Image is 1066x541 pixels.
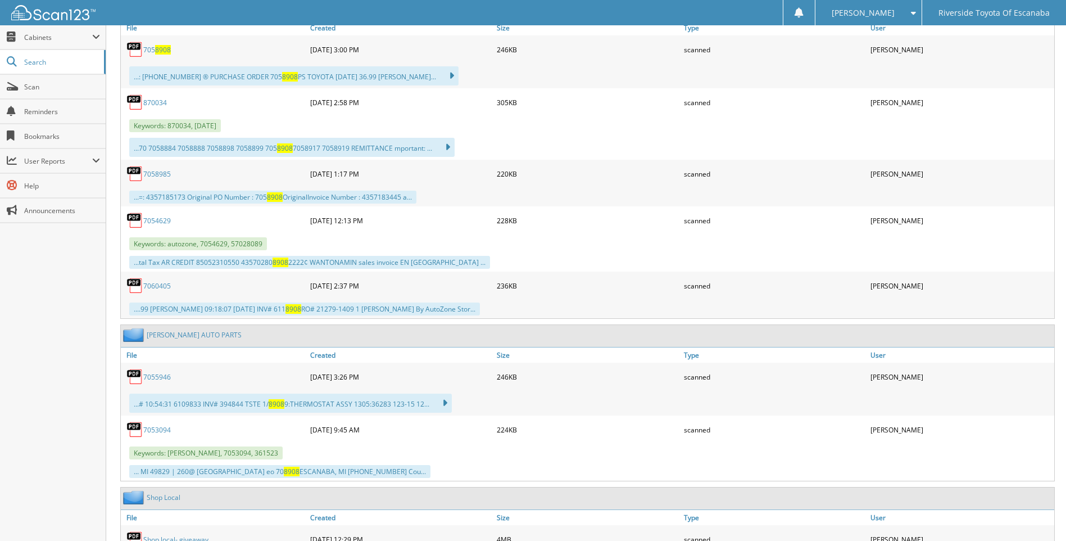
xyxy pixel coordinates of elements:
div: [DATE] 2:37 PM [307,274,494,297]
a: 7053094 [143,425,171,435]
div: scanned [681,209,868,232]
a: 7058908 [143,45,171,55]
div: scanned [681,366,868,388]
div: scanned [681,274,868,297]
span: Keywords: [PERSON_NAME], 7053094, 361523 [129,447,283,459]
span: User Reports [24,156,92,166]
span: Keywords: 870034, [DATE] [129,119,221,132]
div: [PERSON_NAME] [868,163,1054,185]
a: Created [307,20,494,35]
div: 236KB [494,274,681,297]
div: ...tal Tax AR CREDIT 85052310550 43570280 2222¢ WANTONAMIN sales invoice EN [GEOGRAPHIC_DATA] ... [129,256,490,269]
img: folder2.png [123,490,147,504]
span: [PERSON_NAME] [832,10,895,16]
iframe: Chat Widget [1010,487,1066,541]
span: Scan [24,82,100,92]
span: 8908 [269,399,284,409]
div: [DATE] 1:17 PM [307,163,494,185]
a: 7055946 [143,372,171,382]
div: 246KB [494,366,681,388]
a: 870034 [143,98,167,107]
span: Riverside Toyota Of Escanaba [938,10,1050,16]
div: [DATE] 3:00 PM [307,38,494,61]
div: ...70 7058884 7058888 7058898 7058899 705 7058917 7058919 REMITTANCE mportant: ... [129,138,455,157]
span: 8908 [273,258,288,267]
span: 8908 [282,72,298,82]
div: ...=: 4357185173 Original PO Number : 705 OriginalInvoice Number : 4357183445 a... [129,191,416,204]
a: Type [681,20,868,35]
a: Type [681,348,868,363]
div: ...: [PHONE_NUMBER] ® PURCHASE ORDER 705 PS TOYOTA [DATE] 36.99 [PERSON_NAME]... [129,66,459,85]
div: ....99 [PERSON_NAME] 09:18:07 [DATE] INV# 611 RO# 21279-1409 1 [PERSON_NAME] By AutoZone Stor... [129,303,480,315]
span: Help [24,181,100,191]
a: Size [494,510,681,525]
div: 305KB [494,91,681,114]
img: folder2.png [123,328,147,342]
a: Type [681,510,868,525]
img: PDF.png [126,165,143,182]
span: 8908 [267,192,283,202]
img: PDF.png [126,368,143,385]
span: 8908 [277,143,293,153]
img: PDF.png [126,94,143,111]
a: Shop Local [147,493,180,502]
a: File [121,348,307,363]
a: File [121,20,307,35]
div: scanned [681,163,868,185]
div: [DATE] 2:58 PM [307,91,494,114]
div: scanned [681,91,868,114]
span: Search [24,57,98,67]
img: scan123-logo-white.svg [11,5,96,20]
div: 246KB [494,38,681,61]
a: User [868,20,1054,35]
div: scanned [681,418,868,441]
div: 220KB [494,163,681,185]
a: 7058985 [143,169,171,179]
a: Created [307,348,494,363]
div: scanned [681,38,868,61]
span: 8908 [155,45,171,55]
span: Bookmarks [24,132,100,141]
span: Announcements [24,206,100,215]
img: PDF.png [126,277,143,294]
div: [DATE] 9:45 AM [307,418,494,441]
div: 224KB [494,418,681,441]
a: 7060405 [143,281,171,291]
span: Keywords: autozone, 7054629, 57028089 [129,237,267,250]
a: Created [307,510,494,525]
img: PDF.png [126,421,143,438]
div: ... MI 49829 | 260@ [GEOGRAPHIC_DATA] eo 70 ESCANABA, MI [PHONE_NUMBER] Cou... [129,465,430,478]
a: Size [494,348,681,363]
div: [PERSON_NAME] [868,366,1054,388]
div: [PERSON_NAME] [868,91,1054,114]
div: 228KB [494,209,681,232]
div: [PERSON_NAME] [868,209,1054,232]
span: 8908 [284,467,300,476]
a: File [121,510,307,525]
span: 8908 [285,304,301,314]
div: [PERSON_NAME] [868,418,1054,441]
div: ...# 10:54:31 6109833 INV# 394844 TSTE 1/ 9:THERMOSTAT ASSY 1305:36283 123-15 12... [129,394,452,413]
div: [PERSON_NAME] [868,38,1054,61]
a: User [868,510,1054,525]
img: PDF.png [126,212,143,229]
span: Reminders [24,107,100,116]
img: PDF.png [126,41,143,58]
div: [DATE] 3:26 PM [307,366,494,388]
div: [PERSON_NAME] [868,274,1054,297]
a: 7054629 [143,216,171,226]
span: Cabinets [24,33,92,42]
a: [PERSON_NAME] AUTO PARTS [147,330,242,340]
a: User [868,348,1054,363]
a: Size [494,20,681,35]
div: [DATE] 12:13 PM [307,209,494,232]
